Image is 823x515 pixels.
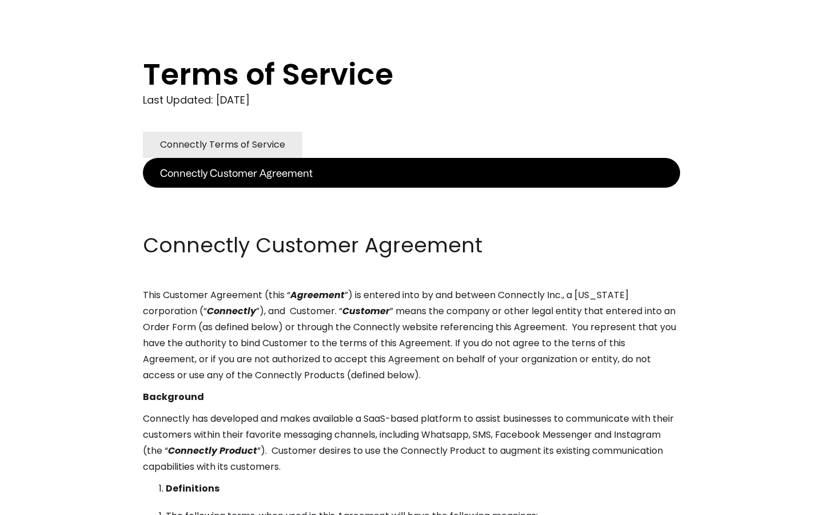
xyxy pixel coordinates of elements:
[143,92,680,109] div: Last Updated: [DATE]
[143,209,680,225] p: ‍
[166,482,219,495] strong: Definitions
[168,444,257,457] em: Connectly Product
[160,137,285,153] div: Connectly Terms of Service
[143,57,634,92] h1: Terms of Service
[160,165,313,181] div: Connectly Customer Agreement
[290,288,345,302] em: Agreement
[342,304,390,318] em: Customer
[207,304,256,318] em: Connectly
[143,411,680,475] p: Connectly has developed and makes available a SaaS-based platform to assist businesses to communi...
[11,494,69,511] aside: Language selected: English
[143,287,680,383] p: This Customer Agreement (this “ ”) is entered into by and between Connectly Inc., a [US_STATE] co...
[23,495,69,511] ul: Language list
[143,188,680,204] p: ‍
[143,231,680,260] h2: Connectly Customer Agreement
[143,390,204,403] strong: Background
